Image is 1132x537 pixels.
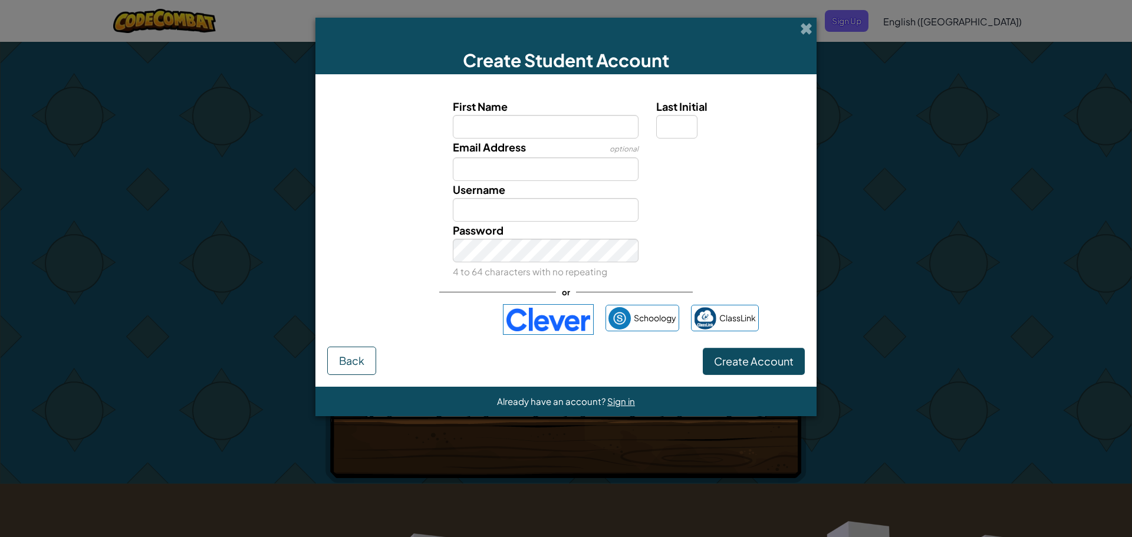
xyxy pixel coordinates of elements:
button: Create Account [703,348,805,375]
span: Email Address [453,140,526,154]
span: First Name [453,100,508,113]
span: ClassLink [719,309,756,327]
span: Already have an account? [497,396,607,407]
span: or [556,284,576,301]
span: Last Initial [656,100,707,113]
button: Back [327,347,376,375]
img: clever-logo-blue.png [503,304,594,335]
span: Create Student Account [463,49,669,71]
a: Sign in [607,396,635,407]
span: Back [339,354,364,367]
img: classlink-logo-small.png [694,307,716,330]
small: 4 to 64 characters with no repeating [453,266,607,277]
span: Create Account [714,354,794,368]
span: Schoology [634,309,676,327]
span: Username [453,183,505,196]
span: optional [610,144,639,153]
span: Password [453,223,504,237]
iframe: Sign in with Google Button [367,307,497,332]
img: schoology.png [608,307,631,330]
